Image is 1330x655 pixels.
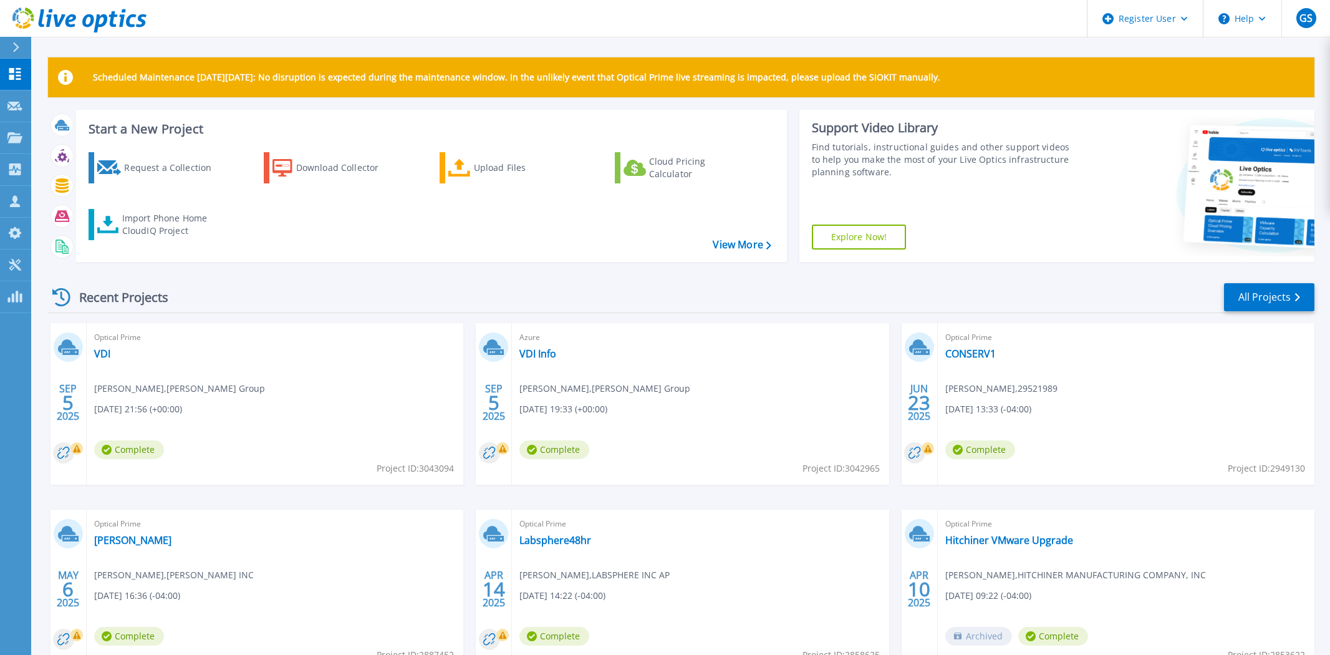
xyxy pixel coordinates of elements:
a: View More [713,239,771,251]
div: Import Phone Home CloudIQ Project [122,212,219,237]
span: 5 [62,397,74,408]
span: Optical Prime [945,331,1307,344]
a: Labsphere48hr [519,534,591,546]
div: APR 2025 [907,566,931,612]
div: SEP 2025 [482,380,506,425]
a: Download Collector [264,152,403,183]
span: Complete [519,440,589,459]
span: 23 [908,397,930,408]
span: GS [1299,13,1313,23]
span: [PERSON_NAME] , LABSPHERE INC AP [519,568,670,582]
a: Hitchiner VMware Upgrade [945,534,1073,546]
a: Upload Files [440,152,579,183]
span: Complete [945,440,1015,459]
span: 14 [483,584,505,594]
span: Optical Prime [94,331,456,344]
a: All Projects [1224,283,1314,311]
span: [PERSON_NAME] , [PERSON_NAME] Group [519,382,690,395]
div: Find tutorials, instructional guides and other support videos to help you make the most of your L... [812,141,1076,178]
span: [DATE] 19:33 (+00:00) [519,402,607,416]
a: CONSERV1 [945,347,996,360]
span: [PERSON_NAME] , [PERSON_NAME] Group [94,382,265,395]
span: 5 [488,397,499,408]
a: VDI Info [519,347,556,360]
span: [PERSON_NAME] , [PERSON_NAME] INC [94,568,254,582]
span: Optical Prime [94,517,456,531]
div: Request a Collection [124,155,224,180]
div: Upload Files [474,155,574,180]
div: Support Video Library [812,120,1076,136]
span: Archived [945,627,1012,646]
div: MAY 2025 [56,566,80,612]
span: Complete [519,627,589,646]
span: [DATE] 16:36 (-04:00) [94,589,180,603]
span: [DATE] 09:22 (-04:00) [945,589,1031,603]
a: Request a Collection [89,152,228,183]
span: [PERSON_NAME] , 29521989 [945,382,1058,395]
p: Scheduled Maintenance [DATE][DATE]: No disruption is expected during the maintenance window. In t... [93,72,940,82]
a: [PERSON_NAME] [94,534,171,546]
div: JUN 2025 [907,380,931,425]
span: Optical Prime [519,517,881,531]
span: Complete [94,440,164,459]
span: [DATE] 13:33 (-04:00) [945,402,1031,416]
div: APR 2025 [482,566,506,612]
div: Download Collector [296,155,396,180]
div: Recent Projects [48,282,185,313]
span: Project ID: 3043094 [377,462,454,475]
span: 10 [908,584,930,594]
div: Cloud Pricing Calculator [649,155,749,180]
span: [PERSON_NAME] , HITCHINER MANUFACTURING COMPANY, INC [945,568,1206,582]
span: Project ID: 3042965 [802,462,880,475]
div: SEP 2025 [56,380,80,425]
a: Cloud Pricing Calculator [615,152,754,183]
a: Explore Now! [812,225,907,250]
span: [DATE] 21:56 (+00:00) [94,402,182,416]
span: [DATE] 14:22 (-04:00) [519,589,605,603]
h3: Start a New Project [89,122,771,136]
span: 6 [62,584,74,594]
a: VDI [94,347,110,360]
span: Optical Prime [945,517,1307,531]
span: Azure [519,331,881,344]
span: Complete [1018,627,1088,646]
span: Complete [94,627,164,646]
span: Project ID: 2949130 [1228,462,1305,475]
